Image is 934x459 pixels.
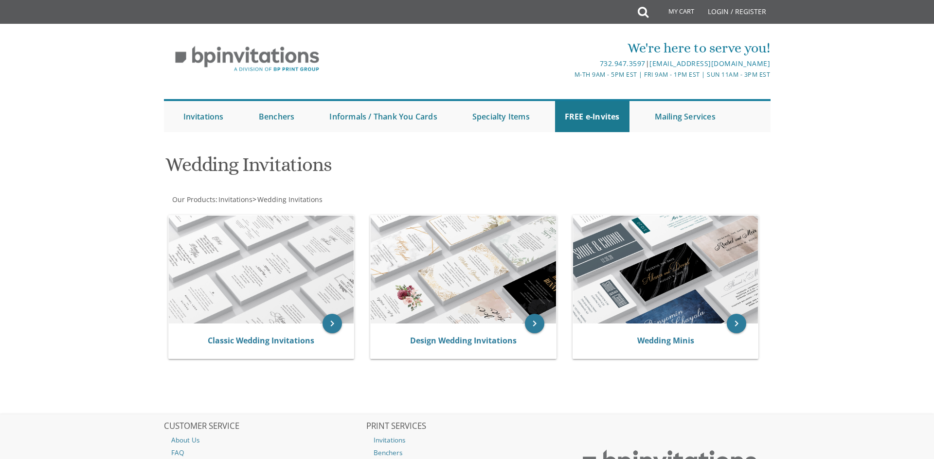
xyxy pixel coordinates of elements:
a: Wedding Minis [637,335,694,346]
img: Classic Wedding Invitations [169,216,354,323]
div: M-Th 9am - 5pm EST | Fri 9am - 1pm EST | Sun 11am - 3pm EST [366,69,770,80]
a: keyboard_arrow_right [525,314,544,333]
a: Benchers [249,101,305,132]
a: About Us [164,434,365,446]
a: keyboard_arrow_right [323,314,342,333]
div: We're here to serve you! [366,38,770,58]
a: Invitations [174,101,233,132]
a: Design Wedding Invitations [410,335,517,346]
img: Wedding Minis [573,216,758,323]
a: FAQ [164,446,365,459]
h1: Wedding Invitations [165,154,562,183]
span: > [252,195,323,204]
a: Specialty Items [463,101,539,132]
a: Classic Wedding Invitations [208,335,314,346]
h2: PRINT SERVICES [366,422,568,431]
div: | [366,58,770,69]
span: Wedding Invitations [257,195,323,204]
a: Benchers [366,446,568,459]
img: BP Invitation Loft [164,39,331,79]
a: Mailing Services [645,101,725,132]
span: Invitations [218,195,252,204]
a: 732.947.3597 [600,59,646,68]
img: Design Wedding Invitations [371,216,556,323]
div: : [164,195,467,204]
a: Our Products [171,195,216,204]
a: My Cart [647,1,701,25]
a: Wedding Invitations [256,195,323,204]
a: FREE e-Invites [555,101,629,132]
a: Invitations [366,434,568,446]
h2: CUSTOMER SERVICE [164,422,365,431]
a: [EMAIL_ADDRESS][DOMAIN_NAME] [649,59,770,68]
a: keyboard_arrow_right [727,314,746,333]
a: Invitations [217,195,252,204]
a: Informals / Thank You Cards [320,101,447,132]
